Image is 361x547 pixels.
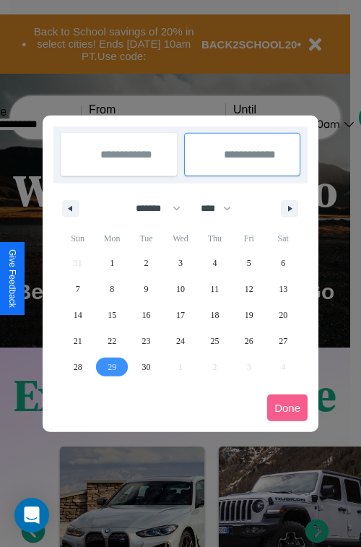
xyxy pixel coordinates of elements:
[232,276,266,302] button: 12
[163,250,197,276] button: 3
[61,302,95,328] button: 14
[61,328,95,354] button: 21
[108,302,116,328] span: 15
[129,354,163,380] button: 30
[129,227,163,250] span: Tue
[232,302,266,328] button: 19
[281,250,285,276] span: 6
[74,302,82,328] span: 14
[198,328,232,354] button: 25
[279,302,287,328] span: 20
[245,276,253,302] span: 12
[61,354,95,380] button: 28
[266,250,300,276] button: 6
[198,302,232,328] button: 18
[95,302,129,328] button: 15
[95,227,129,250] span: Mon
[210,302,219,328] span: 18
[95,276,129,302] button: 8
[245,328,253,354] span: 26
[176,302,185,328] span: 17
[163,302,197,328] button: 17
[163,276,197,302] button: 10
[108,328,116,354] span: 22
[144,276,149,302] span: 9
[95,250,129,276] button: 1
[198,227,232,250] span: Thu
[267,395,308,421] button: Done
[232,328,266,354] button: 26
[198,250,232,276] button: 4
[129,250,163,276] button: 2
[211,276,219,302] span: 11
[14,498,49,533] div: Open Intercom Messenger
[142,328,151,354] span: 23
[110,276,114,302] span: 8
[176,276,185,302] span: 10
[7,249,17,308] div: Give Feedback
[266,227,300,250] span: Sat
[74,328,82,354] span: 21
[95,354,129,380] button: 29
[142,354,151,380] span: 30
[129,302,163,328] button: 16
[95,328,129,354] button: 22
[266,328,300,354] button: 27
[61,227,95,250] span: Sun
[266,276,300,302] button: 13
[76,276,80,302] span: 7
[247,250,251,276] span: 5
[129,328,163,354] button: 23
[279,276,287,302] span: 13
[198,276,232,302] button: 11
[163,328,197,354] button: 24
[232,227,266,250] span: Fri
[108,354,116,380] span: 29
[178,250,183,276] span: 3
[144,250,149,276] span: 2
[210,328,219,354] span: 25
[163,227,197,250] span: Wed
[245,302,253,328] span: 19
[74,354,82,380] span: 28
[212,250,217,276] span: 4
[61,276,95,302] button: 7
[142,302,151,328] span: 16
[110,250,114,276] span: 1
[279,328,287,354] span: 27
[176,328,185,354] span: 24
[232,250,266,276] button: 5
[129,276,163,302] button: 9
[266,302,300,328] button: 20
